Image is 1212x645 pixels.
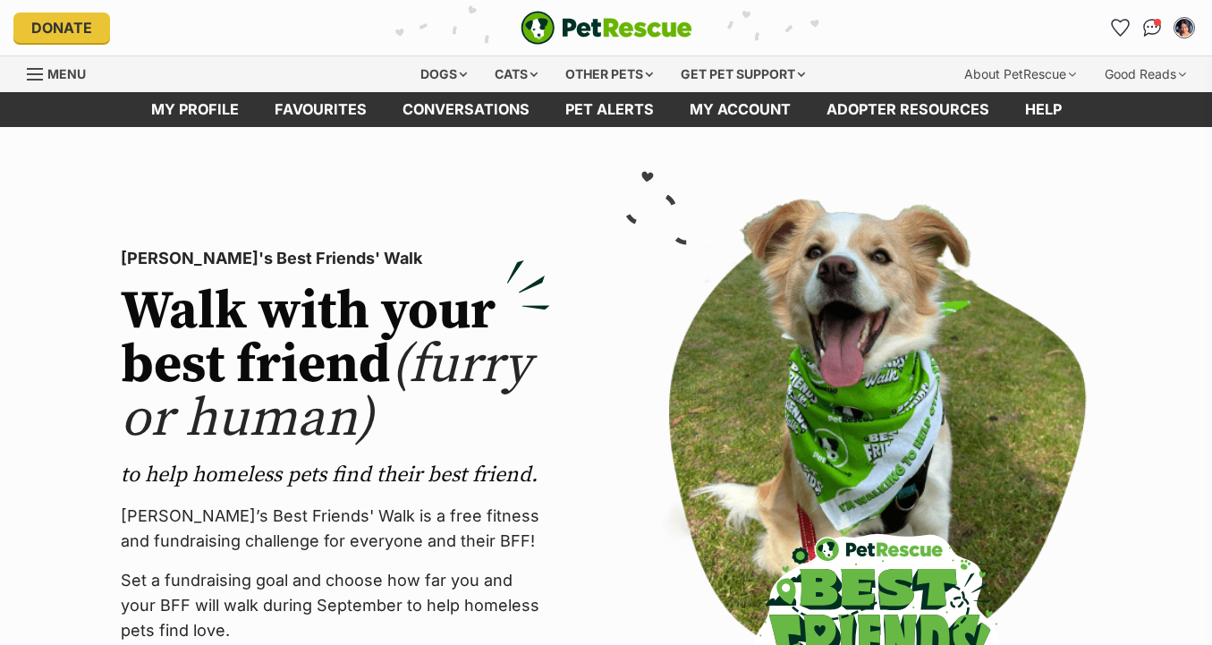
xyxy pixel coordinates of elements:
[1092,56,1199,92] div: Good Reads
[1143,19,1162,37] img: chat-41dd97257d64d25036548639549fe6c8038ab92f7586957e7f3b1b290dea8141.svg
[121,461,550,489] p: to help homeless pets find their best friend.
[482,56,550,92] div: Cats
[47,66,86,81] span: Menu
[257,92,385,127] a: Favourites
[121,332,531,453] span: (furry or human)
[121,504,550,554] p: [PERSON_NAME]’s Best Friends' Walk is a free fitness and fundraising challenge for everyone and t...
[13,13,110,43] a: Donate
[1106,13,1134,42] a: Favourites
[121,246,550,271] p: [PERSON_NAME]'s Best Friends' Walk
[1106,13,1199,42] ul: Account quick links
[668,56,818,92] div: Get pet support
[952,56,1089,92] div: About PetRescue
[121,285,550,446] h2: Walk with your best friend
[547,92,672,127] a: Pet alerts
[1170,13,1199,42] button: My account
[521,11,692,45] a: PetRescue
[1007,92,1080,127] a: Help
[408,56,479,92] div: Dogs
[27,56,98,89] a: Menu
[133,92,257,127] a: My profile
[1175,19,1193,37] img: Vivienne Pham profile pic
[672,92,809,127] a: My account
[521,11,692,45] img: logo-e224e6f780fb5917bec1dbf3a21bbac754714ae5b6737aabdf751b685950b380.svg
[385,92,547,127] a: conversations
[1138,13,1166,42] a: Conversations
[553,56,665,92] div: Other pets
[809,92,1007,127] a: Adopter resources
[121,568,550,643] p: Set a fundraising goal and choose how far you and your BFF will walk during September to help hom...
